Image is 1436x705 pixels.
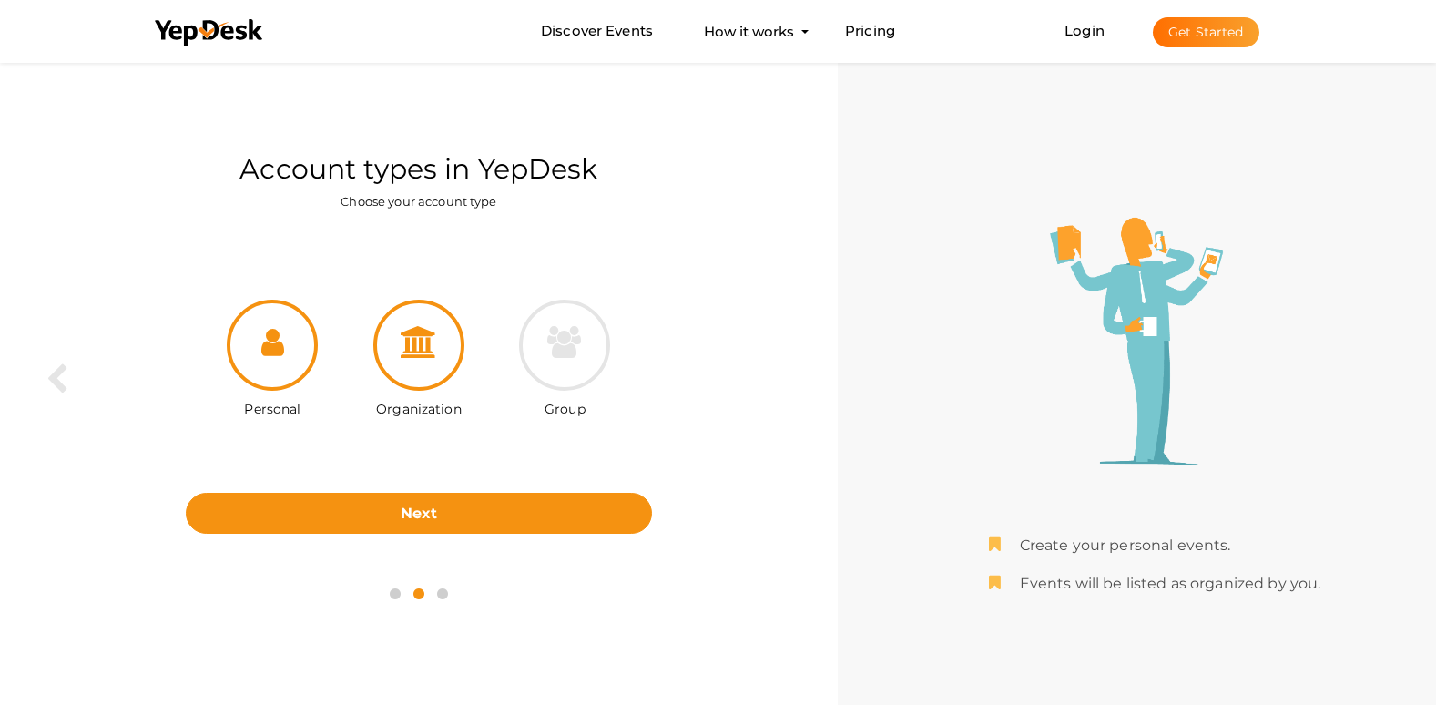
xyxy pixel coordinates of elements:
button: Get Started [1153,17,1259,47]
label: Group [545,391,586,418]
img: personal-illustration.png [1050,218,1223,465]
li: Create your personal events. [989,536,1320,557]
button: Next [186,493,651,534]
div: Organization account [346,300,492,423]
b: Next [401,505,438,522]
label: Account types in YepDesk [239,150,597,189]
a: Login [1064,22,1105,39]
div: Group account [492,300,637,423]
label: Personal [244,391,300,418]
button: How it works [698,15,799,48]
div: Personal account [199,300,345,423]
a: Discover Events [541,15,653,48]
li: Events will be listed as organized by you. [989,574,1320,595]
label: Choose your account type [341,193,496,210]
a: Pricing [845,15,895,48]
label: Organization [376,391,462,418]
